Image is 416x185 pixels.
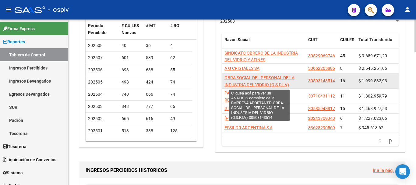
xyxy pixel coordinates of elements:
[5,6,12,13] mat-icon: menu
[170,103,190,110] div: 66
[386,137,395,144] a: go to next page
[143,19,168,39] datatable-header-cell: # MT
[170,42,190,49] div: 4
[340,106,345,111] span: 15
[88,128,103,133] span: 202501
[340,125,343,130] span: 7
[3,143,26,150] span: Tesorería
[308,66,335,71] span: 30652265886
[146,91,165,98] div: 666
[146,115,165,122] div: 616
[170,127,190,134] div: 125
[146,140,165,147] div: 98
[86,19,119,39] datatable-header-cell: Período Percibido
[224,116,257,121] span: [PERSON_NAME]
[122,66,141,73] div: 693
[88,67,103,72] span: 202506
[358,94,387,98] span: $ 1.802.959,79
[358,106,387,111] span: $ 1.468.927,53
[358,116,387,121] span: $ 1.227.023,06
[170,23,179,28] span: # RG
[224,66,259,71] span: A G CRISTALES SA
[224,106,266,111] span: GLASCAR S.A.C.I.F E I
[86,167,167,173] span: INGRESOS PERCIBIDOS HISTORICOS
[170,79,190,86] div: 74
[88,55,103,60] span: 202507
[340,37,354,42] span: CUILES
[220,19,235,23] span: 202508
[308,116,335,121] span: 20243709343
[224,91,282,102] span: PATOCO Y CIA SOCIEDAD DE RESPONSABILIDAD LIMITADA
[146,127,165,134] div: 388
[308,94,335,98] span: 30710431112
[340,116,343,121] span: 6
[358,125,383,130] span: $ 945.613,62
[358,78,387,83] span: $ 1.999.532,93
[395,164,410,179] div: Open Intercom Messenger
[146,79,165,86] div: 424
[122,103,141,110] div: 843
[368,165,399,176] button: Ir a la pág.
[122,23,139,35] span: # CUILES Nuevos
[224,125,273,130] span: ESSILOR ARGENTINA S A
[170,91,190,98] div: 74
[88,141,103,145] span: 202412
[356,33,399,53] datatable-header-cell: Total Transferido
[88,43,103,48] span: 202508
[308,53,335,58] span: 30529069746
[3,25,35,32] span: Firma Express
[3,169,23,176] span: Sistema
[122,115,141,122] div: 665
[3,156,56,163] span: Liquidación de Convenios
[338,33,356,53] datatable-header-cell: CUILES
[170,140,190,147] div: 76
[3,38,25,45] span: Reportes
[168,19,192,39] datatable-header-cell: # RG
[358,66,387,71] span: $ 2.645.251,06
[146,103,165,110] div: 777
[146,42,165,49] div: 36
[373,168,394,173] a: Ir a la pág.
[308,78,335,83] span: 30503143514
[119,19,143,39] datatable-header-cell: # CUILES Nuevos
[308,125,335,130] span: 33628290569
[224,75,294,87] span: OBRA SOCIAL DEL PERSONAL DE LA INDUSTRIA DEL VIDRIO (O.S.P.I.V)
[224,51,298,62] span: SINDICATO OBRERO DE LA INDUSTRIA DEL VIDRIO Y AFINES
[122,42,141,49] div: 40
[170,54,190,61] div: 62
[146,23,156,28] span: # MT
[224,37,250,42] span: Razón Social
[122,91,141,98] div: 740
[122,79,141,86] div: 498
[306,33,338,53] datatable-header-cell: CUIT
[308,106,335,111] span: 30585948817
[222,33,306,53] datatable-header-cell: Razón Social
[146,66,165,73] div: 638
[340,94,345,98] span: 11
[340,78,345,83] span: 16
[88,92,103,97] span: 202504
[122,54,141,61] div: 601
[122,140,141,147] div: 174
[122,127,141,134] div: 513
[358,53,387,58] span: $ 9.689.671,20
[88,23,107,35] span: Período Percibido
[48,3,69,16] span: - ospiv
[340,66,343,71] span: 8
[404,6,411,13] mat-icon: person
[88,80,103,84] span: 202505
[308,37,318,42] span: CUIT
[170,66,190,73] div: 55
[88,116,103,121] span: 202502
[376,137,384,144] a: go to previous page
[88,104,103,109] span: 202503
[146,54,165,61] div: 539
[170,115,190,122] div: 49
[358,37,392,42] span: Total Transferido
[340,53,345,58] span: 45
